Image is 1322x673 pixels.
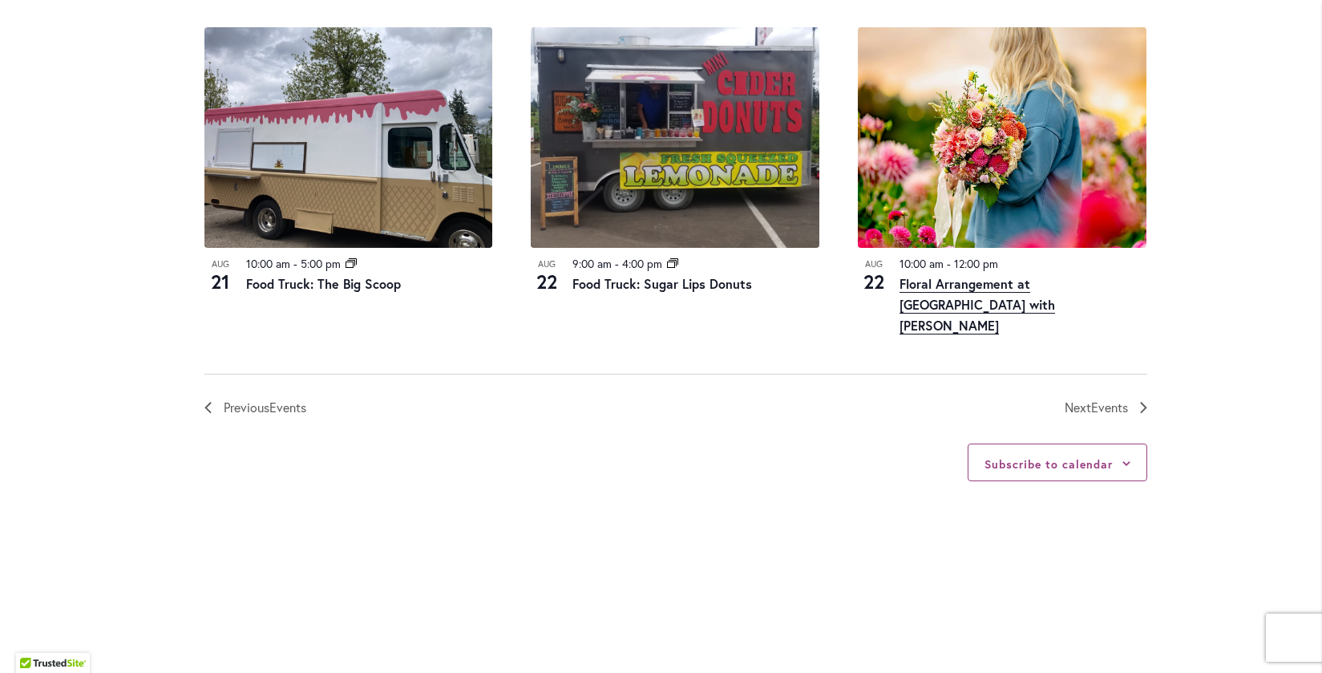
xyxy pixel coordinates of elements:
time: 10:00 am [900,256,944,271]
span: Previous [224,397,306,418]
a: Previous Events [204,397,306,418]
time: 10:00 am [246,256,290,271]
span: Events [1091,399,1128,416]
time: 4:00 pm [622,256,662,271]
a: Food Truck: The Big Scoop [246,275,401,292]
span: 22 [531,268,563,295]
img: Food Truck: Sugar Lips Apple Cider Donuts [531,27,819,248]
time: 9:00 am [572,256,612,271]
span: - [947,256,951,271]
a: Next Events [1065,397,1147,418]
span: 22 [858,268,890,295]
time: 12:00 pm [954,256,998,271]
time: 5:00 pm [301,256,341,271]
span: - [293,256,297,271]
button: Subscribe to calendar [984,456,1112,472]
a: Floral Arrangement at [GEOGRAPHIC_DATA] with [PERSON_NAME] [900,275,1055,334]
span: - [615,256,619,271]
span: Next [1065,397,1128,418]
span: 21 [204,268,237,295]
span: Aug [531,257,563,271]
a: Food Truck: Sugar Lips Donuts [572,275,752,292]
span: Events [269,399,306,416]
iframe: Launch Accessibility Center [12,616,57,661]
img: Food Truck: The Big Scoop [204,27,493,248]
span: Aug [204,257,237,271]
span: Aug [858,257,890,271]
img: 8d3a645049150f2348711eb225d4dedd [858,27,1146,248]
